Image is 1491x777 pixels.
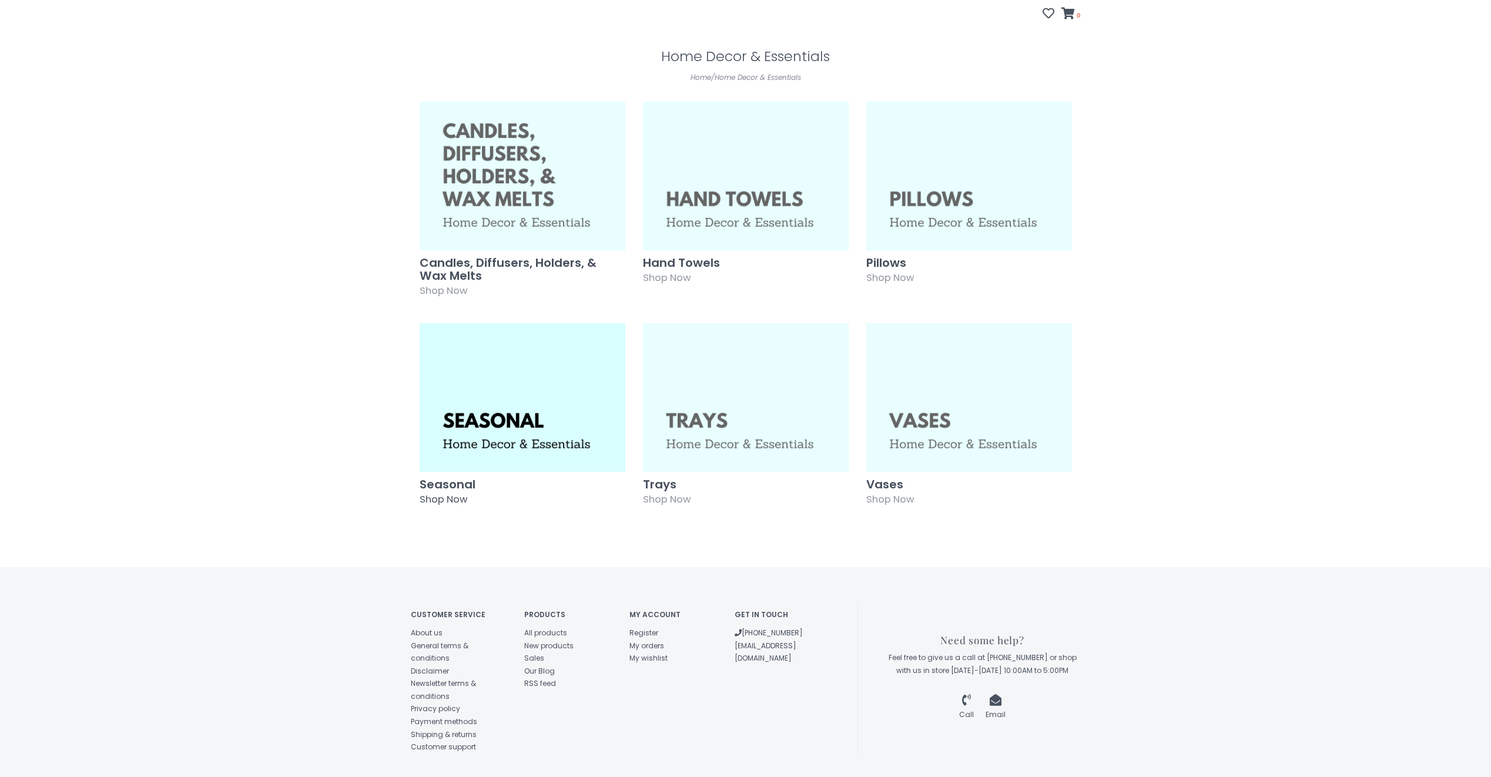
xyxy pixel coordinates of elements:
img: Pillows [866,102,1072,250]
a: Call [959,696,974,719]
a: Shipping & returns [411,729,477,739]
div: / [411,71,1081,84]
a: Newsletter terms & conditions [411,678,476,701]
h4: Get in touch [735,611,822,618]
span: Shop Now [643,271,691,284]
span: Shop Now [866,493,914,506]
a: Home Decor & Essentials [715,72,801,82]
a: Payment methods [411,716,477,726]
a: General terms & conditions [411,641,468,664]
span: Shop Now [643,493,691,506]
h3: Candles, Diffusers, Holders, & Wax Melts [420,256,625,282]
a: My wishlist [629,653,668,663]
a: Home [691,72,711,82]
h3: Need some help? [884,635,1081,646]
a: Trays Shop Now [643,323,849,514]
img: Trays [643,323,849,472]
a: Hand Towels Shop Now [643,102,849,293]
a: Disclaimer [411,666,449,676]
a: 0 [1061,9,1081,21]
a: Vases Shop Now [866,323,1072,514]
a: Pillows Shop Now [866,102,1072,293]
img: Vases [866,323,1072,472]
a: Seasonal Shop Now [420,323,625,514]
span: 0 [1075,11,1081,20]
a: Email [986,696,1006,719]
a: Our Blog [524,666,555,676]
h4: My account [629,611,717,618]
a: [PHONE_NUMBER] [735,628,803,638]
h4: Products [524,611,612,618]
a: Privacy policy [411,704,460,714]
h3: Vases [866,478,1072,491]
span: Shop Now [420,493,467,506]
span: Shop Now [866,271,914,284]
a: New products [524,641,574,651]
a: Register [629,628,658,638]
h4: Customer service [411,611,507,618]
img: Hand Towels [643,102,849,250]
h1: Home Decor & Essentials [411,49,1081,64]
h3: Seasonal [420,478,625,491]
img: Candles, Diffusers, Holders, & Wax Melts [420,102,625,250]
a: About us [411,628,443,638]
a: All products [524,628,567,638]
a: My orders [629,641,664,651]
span: Shop Now [420,284,467,297]
a: Sales [524,653,544,663]
h3: Pillows [866,256,1072,269]
a: Customer support [411,742,476,752]
a: [EMAIL_ADDRESS][DOMAIN_NAME] [735,641,796,664]
h3: Trays [643,478,849,491]
span: Feel free to give us a call at [PHONE_NUMBER] or shop with us in store [DATE]-[DATE] 10:00AM to 5... [889,652,1077,675]
h3: Hand Towels [643,256,849,269]
img: Seasonal [420,323,625,472]
a: Candles, Diffusers, Holders, & Wax Melts Shop Now [420,102,625,306]
a: RSS feed [524,678,556,688]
